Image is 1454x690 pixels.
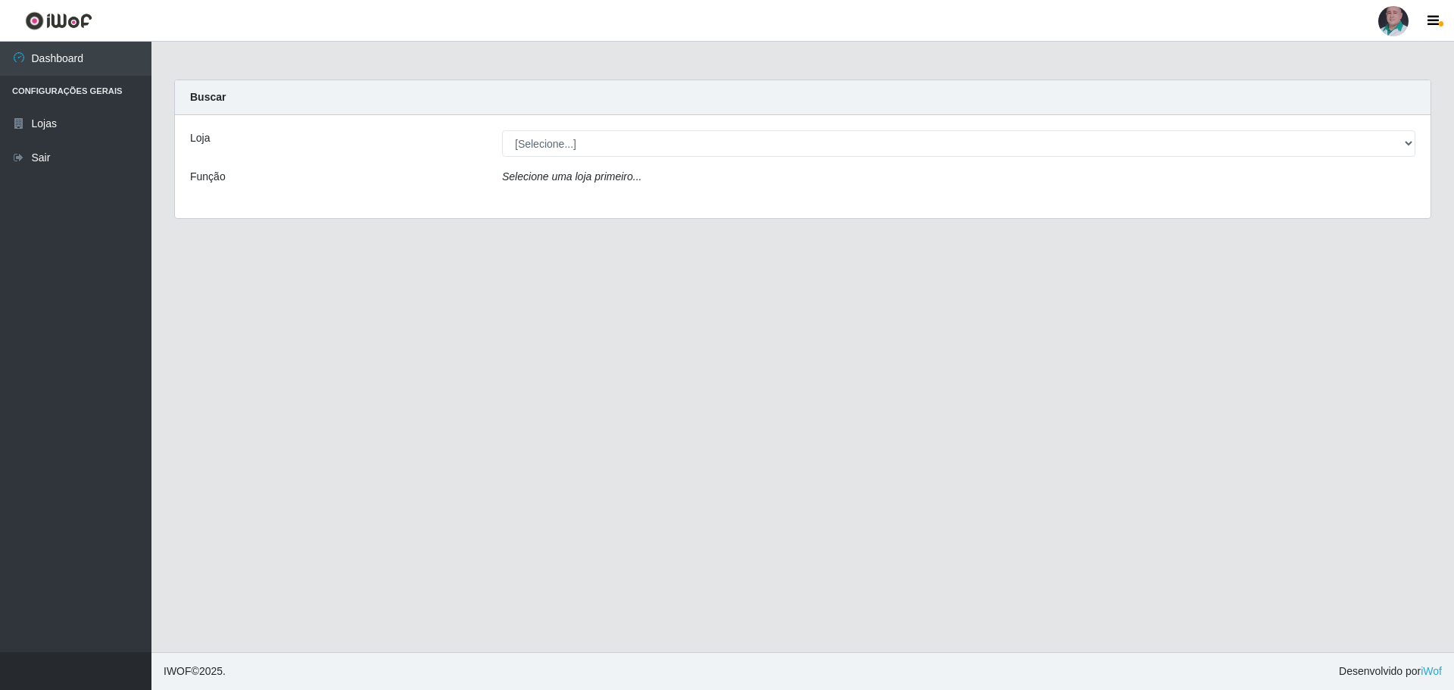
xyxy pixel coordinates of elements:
[164,665,192,677] span: IWOF
[190,130,210,146] label: Loja
[1421,665,1442,677] a: iWof
[190,91,226,103] strong: Buscar
[1339,663,1442,679] span: Desenvolvido por
[190,169,226,185] label: Função
[164,663,226,679] span: © 2025 .
[502,170,641,183] i: Selecione uma loja primeiro...
[25,11,92,30] img: CoreUI Logo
